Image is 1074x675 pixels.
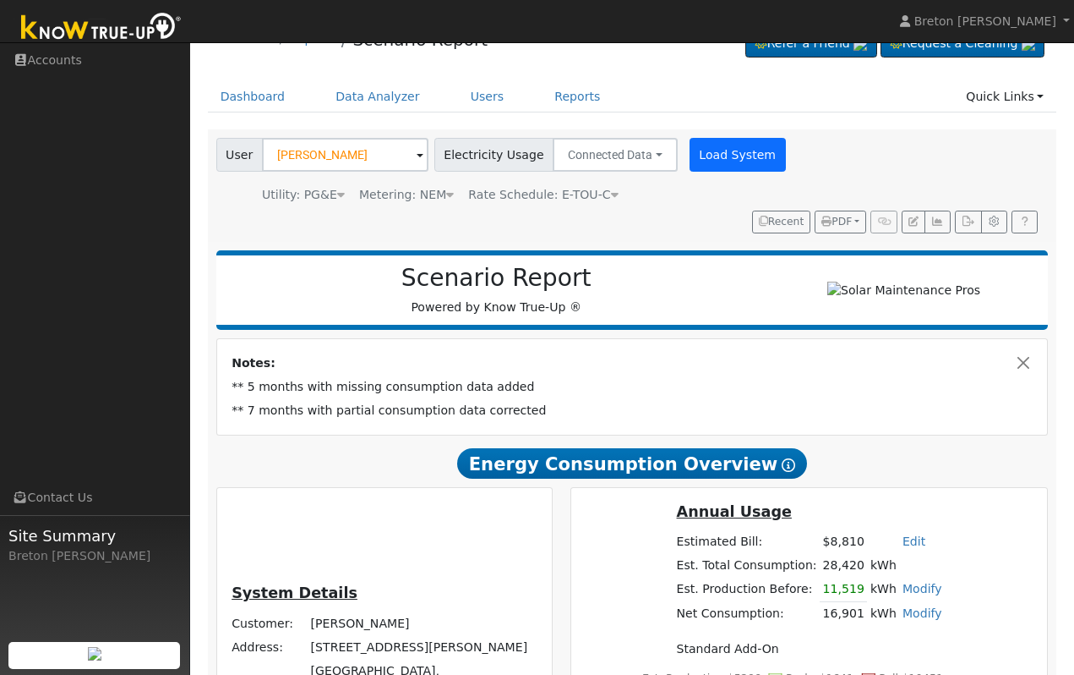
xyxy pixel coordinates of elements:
td: 28,420 [820,553,867,577]
span: PDF [821,216,852,228]
button: Recent [752,211,811,234]
td: Customer: [229,612,308,635]
button: PDF [815,211,866,234]
span: Breton [PERSON_NAME] [914,14,1056,28]
span: Electricity Usage [434,138,553,172]
button: Close [1015,354,1033,372]
h2: Scenario Report [233,264,759,293]
td: Est. Total Consumption: [673,553,820,577]
a: Edit [902,535,925,548]
input: Select a User [262,138,428,172]
a: Data Analyzer [323,81,433,112]
div: Utility: PG&E [262,186,345,204]
a: Accounts [220,32,274,46]
img: retrieve [853,37,867,51]
button: Settings [981,211,1007,234]
span: Energy Consumption Overview [457,448,807,479]
td: $8,810 [820,530,867,553]
td: Est. Production Before: [673,578,820,602]
button: Load System [690,138,786,172]
div: Breton [PERSON_NAME] [8,547,181,565]
td: Estimated Bill: [673,530,820,553]
button: Export Interval Data [955,211,981,234]
a: Modify [902,606,942,620]
button: Connected Data [553,138,678,172]
td: Address: [229,635,308,659]
a: Scenario Report [352,30,488,50]
span: Alias: None [468,188,618,201]
td: 16,901 [820,601,867,626]
div: Powered by Know True-Up ® [225,264,768,316]
img: Solar Maintenance Pros [827,282,980,299]
span: Site Summary [8,524,181,547]
button: Multi-Series Graph [924,211,951,234]
button: Edit User [902,211,925,234]
td: Standard Add-On [673,638,945,661]
i: Show Help [782,458,795,472]
u: System Details [232,584,357,601]
a: Help Link [1011,211,1038,234]
td: [STREET_ADDRESS][PERSON_NAME] [308,635,539,659]
img: retrieve [1022,37,1035,51]
a: Modify [902,582,942,595]
td: ** 5 months with missing consumption data added [229,375,1036,398]
a: Reports [290,32,335,46]
img: retrieve [88,647,101,661]
a: Refer a Friend [745,30,877,58]
u: Annual Usage [677,503,792,520]
td: Net Consumption: [673,601,820,626]
td: kWh [867,578,899,602]
a: Request a Cleaning [880,30,1044,58]
a: Users [458,81,517,112]
div: Metering: NEM [359,186,454,204]
img: Know True-Up [13,9,190,47]
span: User [216,138,263,172]
td: kWh [867,601,899,626]
strong: Notes: [232,356,275,370]
a: Reports [542,81,613,112]
td: kWh [867,553,945,577]
a: Dashboard [208,81,298,112]
a: Quick Links [953,81,1056,112]
td: ** 7 months with partial consumption data corrected [229,398,1036,422]
td: [PERSON_NAME] [308,612,539,635]
td: 11,519 [820,578,867,602]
